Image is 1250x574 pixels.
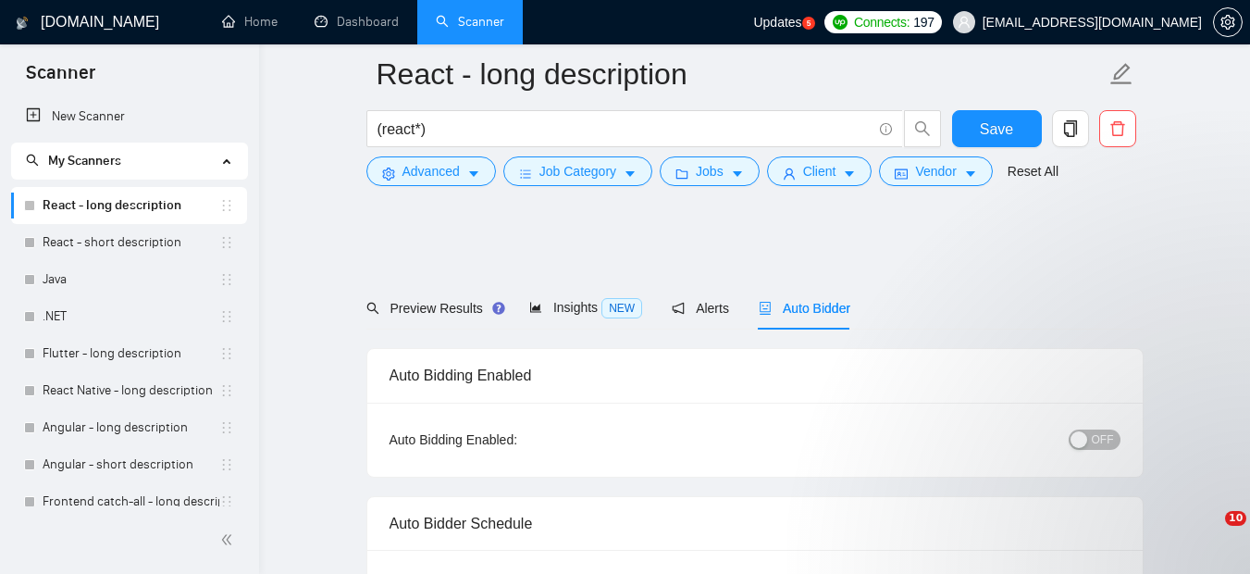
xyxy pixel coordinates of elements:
[854,12,910,32] span: Connects:
[11,483,247,520] li: Frontend catch-all - long description
[843,167,856,181] span: caret-down
[759,301,850,316] span: Auto Bidder
[11,261,247,298] li: Java
[11,335,247,372] li: Flutter - long description
[366,302,379,315] span: search
[672,301,729,316] span: Alerts
[753,15,801,30] span: Updates
[390,349,1120,402] div: Auto Bidding Enabled
[43,409,219,446] a: Angular - long description
[490,300,507,317] div: Tooltip anchor
[390,497,1120,550] div: Auto Bidder Schedule
[880,123,892,135] span: info-circle
[366,156,496,186] button: settingAdvancedcaret-down
[436,14,504,30] a: searchScanner
[913,12,934,32] span: 197
[1052,110,1089,147] button: copy
[390,430,633,450] div: Auto Bidding Enabled:
[16,8,29,38] img: logo
[43,298,219,335] a: .NET
[1187,511,1231,555] iframe: Intercom live chat
[219,420,234,435] span: holder
[43,372,219,409] a: React Native - long description
[895,167,908,181] span: idcard
[1213,15,1243,30] a: setting
[1100,120,1135,137] span: delete
[904,110,941,147] button: search
[219,494,234,509] span: holder
[315,14,399,30] a: dashboardDashboard
[529,300,642,315] span: Insights
[696,161,724,181] span: Jobs
[219,346,234,361] span: holder
[219,457,234,472] span: holder
[219,272,234,287] span: holder
[803,161,836,181] span: Client
[11,98,247,135] li: New Scanner
[219,235,234,250] span: holder
[952,110,1042,147] button: Save
[1213,7,1243,37] button: setting
[11,298,247,335] li: .NET
[905,120,940,137] span: search
[26,154,39,167] span: search
[11,187,247,224] li: React - long description
[11,224,247,261] li: React - short description
[11,59,110,98] span: Scanner
[222,14,278,30] a: homeHome
[539,161,616,181] span: Job Category
[26,153,121,168] span: My Scanners
[26,98,232,135] a: New Scanner
[675,167,688,181] span: folder
[731,167,744,181] span: caret-down
[11,409,247,446] li: Angular - long description
[43,483,219,520] a: Frontend catch-all - long description
[43,335,219,372] a: Flutter - long description
[219,309,234,324] span: holder
[43,261,219,298] a: Java
[377,118,872,141] input: Search Freelance Jobs...
[529,301,542,314] span: area-chart
[519,167,532,181] span: bars
[1008,161,1058,181] a: Reset All
[783,167,796,181] span: user
[43,446,219,483] a: Angular - short description
[915,161,956,181] span: Vendor
[402,161,460,181] span: Advanced
[964,167,977,181] span: caret-down
[48,153,121,168] span: My Scanners
[1053,120,1088,137] span: copy
[43,187,219,224] a: React - long description
[1225,511,1246,526] span: 10
[767,156,873,186] button: userClientcaret-down
[219,198,234,213] span: holder
[802,17,815,30] a: 5
[601,298,642,318] span: NEW
[220,530,239,549] span: double-left
[806,19,811,28] text: 5
[377,51,1106,97] input: Scanner name...
[759,302,772,315] span: robot
[1099,110,1136,147] button: delete
[467,167,480,181] span: caret-down
[219,383,234,398] span: holder
[1109,62,1133,86] span: edit
[833,15,848,30] img: upwork-logo.png
[503,156,652,186] button: barsJob Categorycaret-down
[672,302,685,315] span: notification
[11,446,247,483] li: Angular - short description
[624,167,637,181] span: caret-down
[43,224,219,261] a: React - short description
[958,16,971,29] span: user
[879,156,992,186] button: idcardVendorcaret-down
[1214,15,1242,30] span: setting
[382,167,395,181] span: setting
[366,301,500,316] span: Preview Results
[660,156,760,186] button: folderJobscaret-down
[980,118,1013,141] span: Save
[11,372,247,409] li: React Native - long description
